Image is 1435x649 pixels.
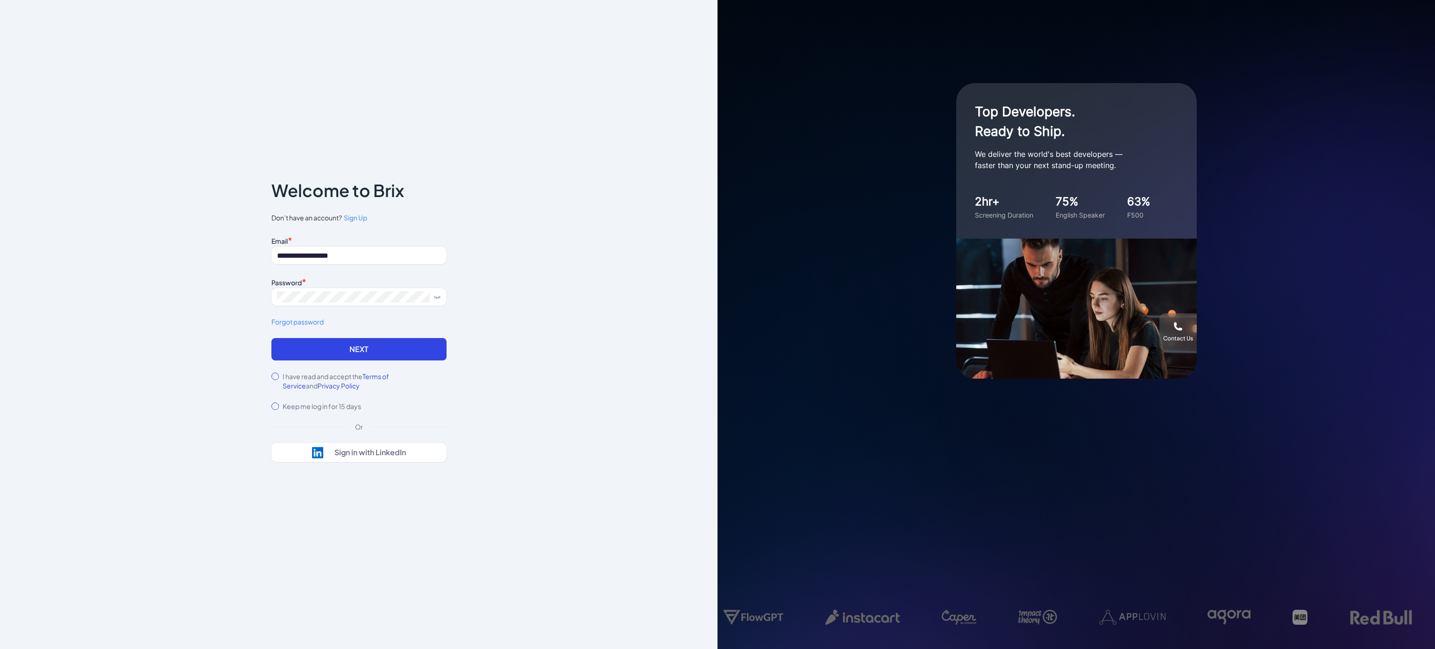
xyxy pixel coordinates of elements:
[283,402,361,411] label: Keep me log in for 15 days
[342,213,367,223] a: Sign Up
[975,102,1162,141] h1: Top Developers. Ready to Ship.
[344,213,367,222] span: Sign Up
[271,237,288,245] label: Email
[975,193,1033,210] div: 2hr+
[318,381,360,390] span: Privacy Policy
[1127,193,1151,210] div: 63%
[271,183,404,198] p: Welcome to Brix
[271,317,447,327] a: Forgot password
[1056,193,1105,210] div: 75%
[271,213,447,223] span: Don’t have an account?
[975,148,1162,171] p: We deliver the world's best developers — faster than your next stand-up meeting.
[1163,335,1193,342] div: Contact Us
[271,338,447,360] button: Next
[334,448,406,457] div: Sign in with LinkedIn
[271,278,302,287] label: Password
[1056,210,1105,220] div: English Speaker
[283,372,447,390] label: I have read and accept the and
[348,422,370,431] div: Or
[1127,210,1151,220] div: F500
[1159,313,1197,351] button: Contact Us
[975,210,1033,220] div: Screening Duration
[271,443,447,462] button: Sign in with LinkedIn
